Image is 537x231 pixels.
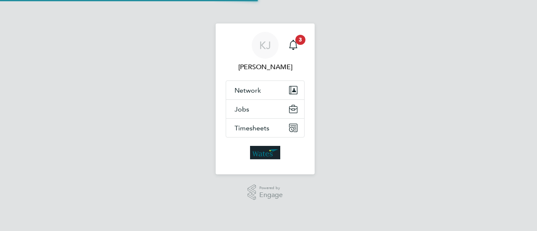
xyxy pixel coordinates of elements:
button: Network [226,81,304,99]
span: Network [235,86,261,94]
span: KJ [259,40,271,51]
a: KJ[PERSON_NAME] [226,32,305,72]
button: Timesheets [226,119,304,137]
span: Jobs [235,105,249,113]
a: Powered byEngage [248,184,283,200]
span: Powered by [259,184,283,192]
nav: Main navigation [216,23,315,174]
span: 3 [295,35,305,45]
span: Kirsty Johnson [226,62,305,72]
button: Jobs [226,100,304,118]
a: Go to home page [226,146,305,159]
span: Engage [259,192,283,199]
img: wates-logo-retina.png [250,146,280,159]
span: Timesheets [235,124,269,132]
a: 3 [285,32,302,59]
